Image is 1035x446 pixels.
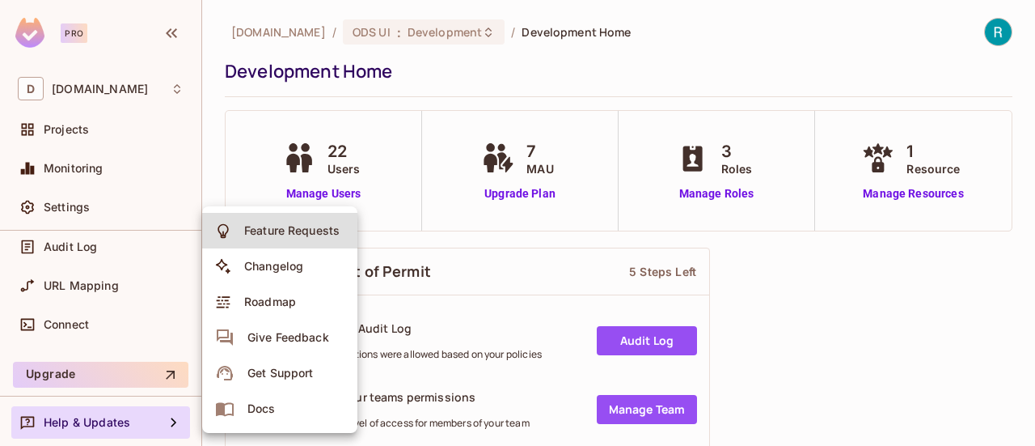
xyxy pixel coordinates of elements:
div: Docs [247,401,276,417]
div: Feature Requests [244,223,340,239]
div: Roadmap [244,294,296,310]
div: Get Support [247,365,313,381]
div: Changelog [244,258,303,274]
div: Give Feedback [247,329,329,346]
